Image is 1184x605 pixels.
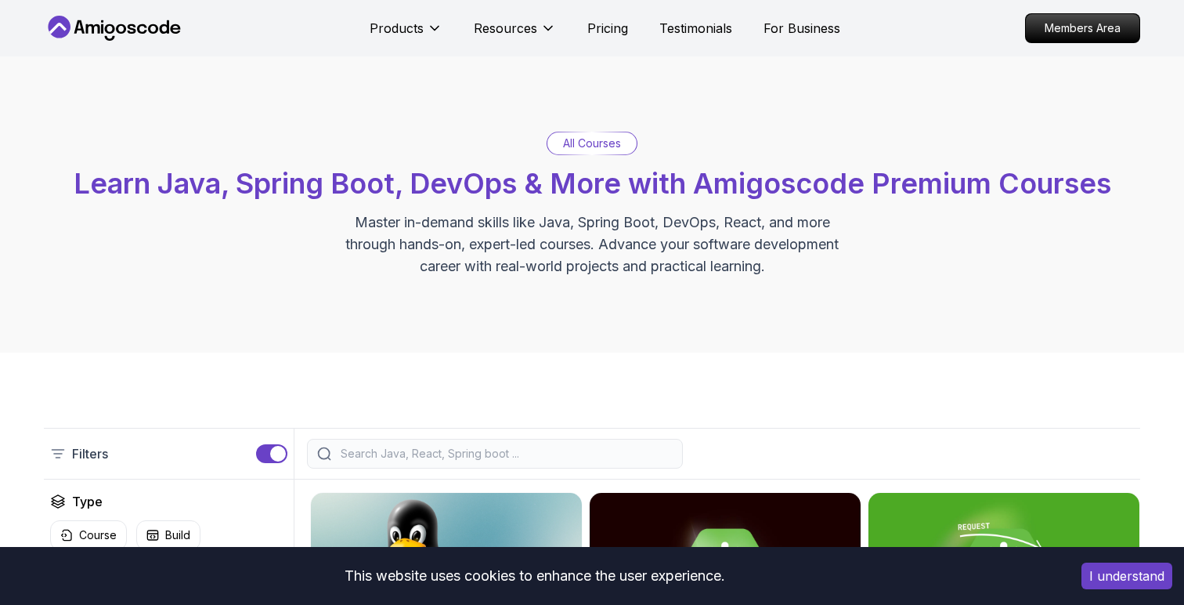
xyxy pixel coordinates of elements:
[1025,13,1140,43] a: Members Area
[72,444,108,463] p: Filters
[587,19,628,38] a: Pricing
[474,19,556,50] button: Resources
[136,520,200,550] button: Build
[474,19,537,38] p: Resources
[370,19,424,38] p: Products
[72,492,103,511] h2: Type
[1026,14,1139,42] p: Members Area
[563,136,621,151] p: All Courses
[763,19,840,38] a: For Business
[79,527,117,543] p: Course
[165,527,190,543] p: Build
[74,166,1111,201] span: Learn Java, Spring Boot, DevOps & More with Amigoscode Premium Courses
[370,19,442,50] button: Products
[329,212,855,277] p: Master in-demand skills like Java, Spring Boot, DevOps, React, and more through hands-on, expert-...
[1081,563,1172,589] button: Accept cookies
[338,446,673,462] input: Search Java, React, Spring boot ...
[12,559,1058,593] div: This website uses cookies to enhance the user experience.
[50,520,127,550] button: Course
[659,19,732,38] a: Testimonials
